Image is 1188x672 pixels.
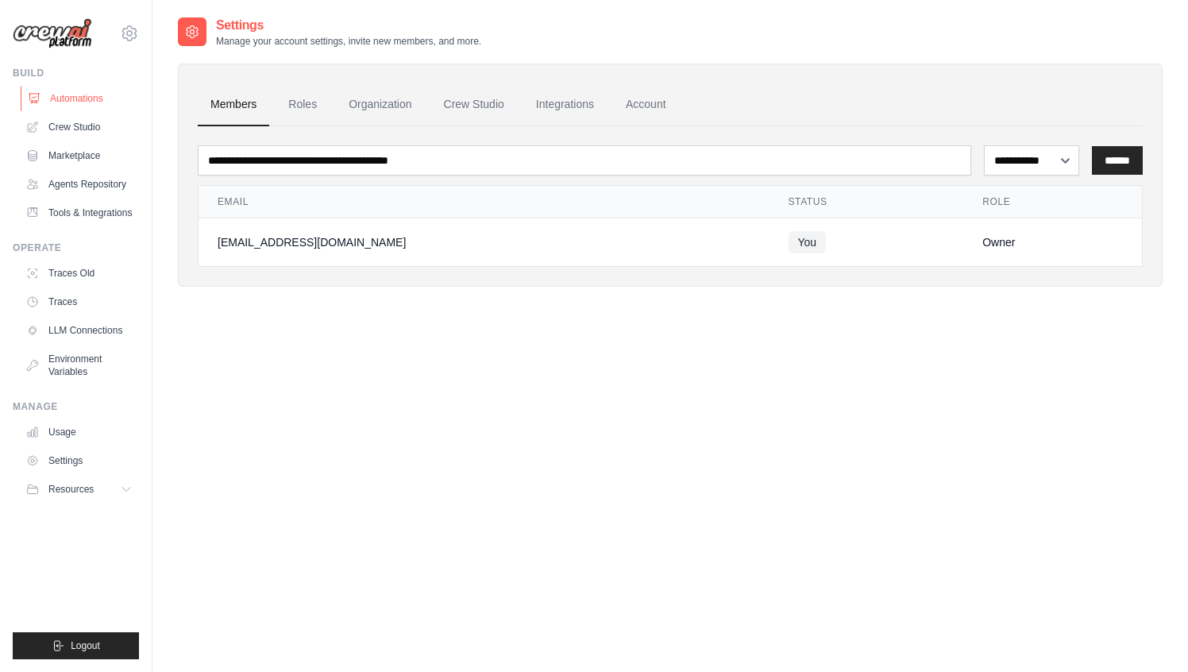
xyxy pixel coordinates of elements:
[336,83,424,126] a: Organization
[216,35,481,48] p: Manage your account settings, invite new members, and more.
[769,186,964,218] th: Status
[19,448,139,473] a: Settings
[198,83,269,126] a: Members
[19,261,139,286] a: Traces Old
[71,639,100,652] span: Logout
[276,83,330,126] a: Roles
[19,114,139,140] a: Crew Studio
[216,16,481,35] h2: Settings
[19,289,139,315] a: Traces
[19,346,139,384] a: Environment Variables
[523,83,607,126] a: Integrations
[19,477,139,502] button: Resources
[613,83,679,126] a: Account
[218,234,750,250] div: [EMAIL_ADDRESS][DOMAIN_NAME]
[789,231,827,253] span: You
[19,143,139,168] a: Marketplace
[19,172,139,197] a: Agents Repository
[963,186,1142,218] th: Role
[13,18,92,49] img: Logo
[199,186,769,218] th: Email
[13,400,139,413] div: Manage
[13,67,139,79] div: Build
[13,632,139,659] button: Logout
[19,200,139,226] a: Tools & Integrations
[48,483,94,496] span: Resources
[21,86,141,111] a: Automations
[13,241,139,254] div: Operate
[19,419,139,445] a: Usage
[19,318,139,343] a: LLM Connections
[982,234,1123,250] div: Owner
[431,83,517,126] a: Crew Studio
